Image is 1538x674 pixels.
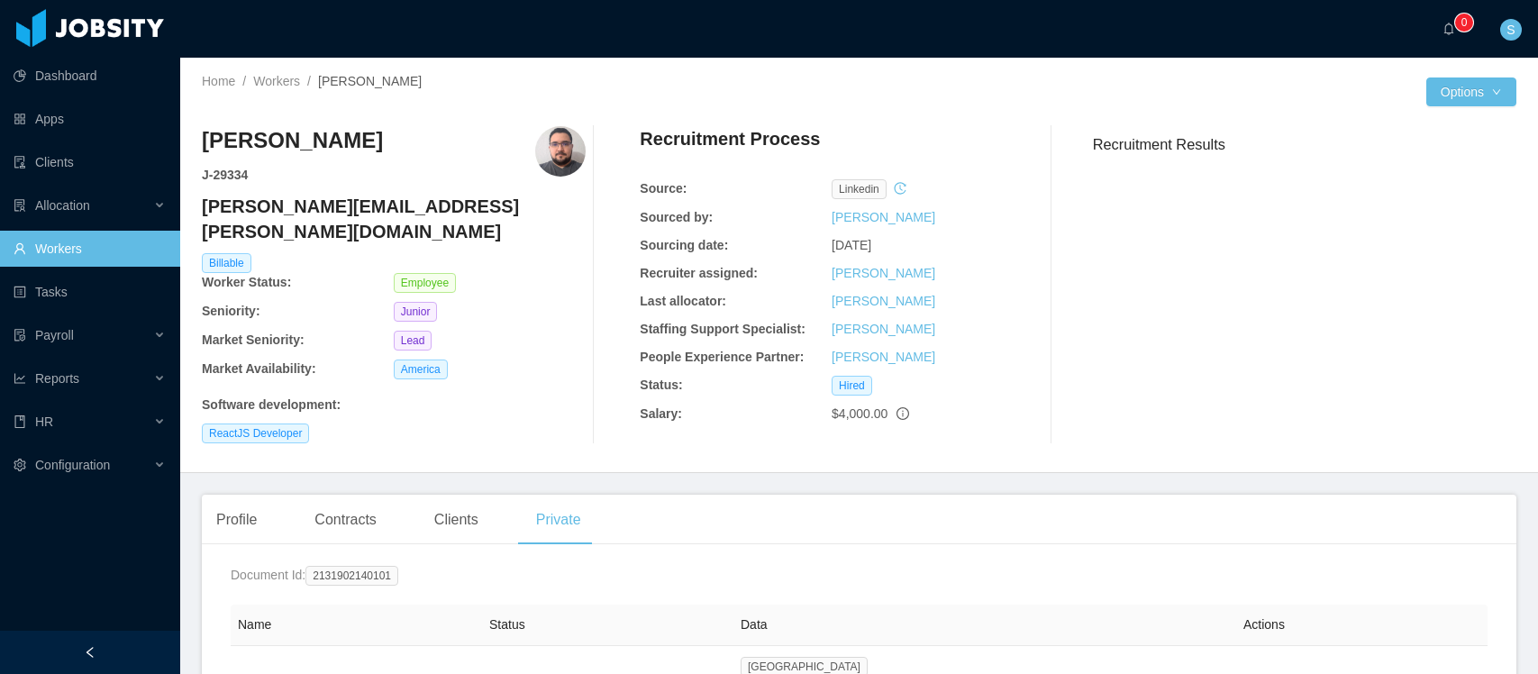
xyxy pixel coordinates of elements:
[253,74,300,88] a: Workers
[1093,133,1516,156] h3: Recruitment Results
[640,294,726,308] b: Last allocator:
[202,194,586,244] h4: [PERSON_NAME][EMAIL_ADDRESS][PERSON_NAME][DOMAIN_NAME]
[202,397,341,412] b: Software development :
[832,238,871,252] span: [DATE]
[640,210,713,224] b: Sourced by:
[394,360,448,379] span: America
[35,414,53,429] span: HR
[202,495,271,545] div: Profile
[420,495,493,545] div: Clients
[14,231,166,267] a: icon: userWorkers
[238,617,271,632] span: Name
[14,459,26,471] i: icon: setting
[832,350,935,364] a: [PERSON_NAME]
[202,275,291,289] b: Worker Status:
[640,238,728,252] b: Sourcing date:
[1426,77,1516,106] button: Optionsicon: down
[202,361,316,376] b: Market Availability:
[896,407,909,420] span: info-circle
[832,266,935,280] a: [PERSON_NAME]
[489,617,525,632] span: Status
[14,101,166,137] a: icon: appstoreApps
[640,378,682,392] b: Status:
[522,495,596,545] div: Private
[14,199,26,212] i: icon: solution
[1455,14,1473,32] sup: 0
[741,617,768,632] span: Data
[35,458,110,472] span: Configuration
[202,168,248,182] strong: J- 29334
[300,495,390,545] div: Contracts
[202,74,235,88] a: Home
[640,181,687,196] b: Source:
[231,568,305,582] span: Document Id:
[832,179,887,199] span: linkedin
[14,329,26,342] i: icon: file-protect
[35,198,90,213] span: Allocation
[535,126,586,177] img: b95494b7-8d81-44ff-8a6b-fd71f499db35_6655e31835cec-400w.png
[640,406,682,421] b: Salary:
[202,304,260,318] b: Seniority:
[318,74,422,88] span: [PERSON_NAME]
[394,331,432,351] span: Lead
[640,266,758,280] b: Recruiter assigned:
[894,182,906,195] i: icon: history
[202,253,251,273] span: Billable
[202,424,309,443] span: ReactJS Developer
[1506,19,1515,41] span: S
[305,566,398,586] span: 2131902140101
[832,322,935,336] a: [PERSON_NAME]
[640,350,804,364] b: People Experience Partner:
[202,332,305,347] b: Market Seniority:
[394,273,456,293] span: Employee
[35,371,79,386] span: Reports
[832,210,935,224] a: [PERSON_NAME]
[14,58,166,94] a: icon: pie-chartDashboard
[242,74,246,88] span: /
[1442,23,1455,35] i: icon: bell
[14,144,166,180] a: icon: auditClients
[14,372,26,385] i: icon: line-chart
[832,406,887,421] span: $4,000.00
[1243,617,1285,632] span: Actions
[832,294,935,308] a: [PERSON_NAME]
[14,274,166,310] a: icon: profileTasks
[14,415,26,428] i: icon: book
[832,376,872,396] span: Hired
[307,74,311,88] span: /
[394,302,438,322] span: Junior
[640,126,820,151] h4: Recruitment Process
[35,328,74,342] span: Payroll
[640,322,805,336] b: Staffing Support Specialist:
[202,126,383,155] h3: [PERSON_NAME]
